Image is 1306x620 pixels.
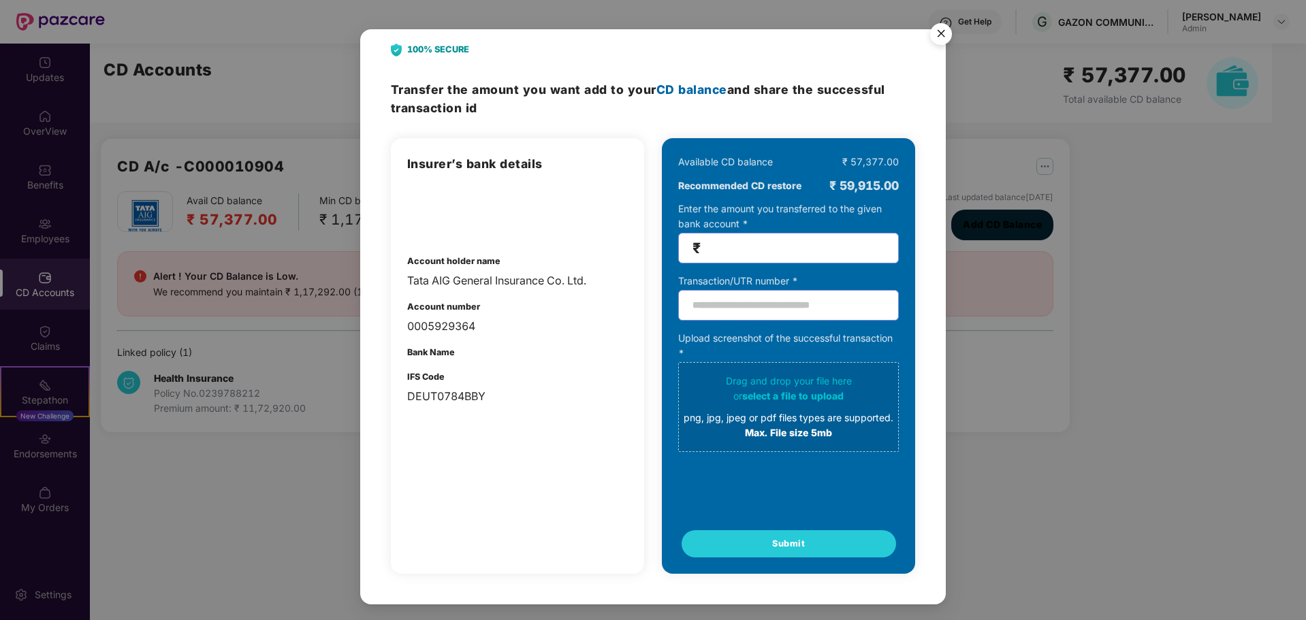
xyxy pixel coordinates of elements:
h3: Transfer the amount and share the successful transaction id [391,80,915,118]
img: svg+xml;base64,PHN2ZyB4bWxucz0iaHR0cDovL3d3dy53My5vcmcvMjAwMC9zdmciIHdpZHRoPSIyNCIgaGVpZ2h0PSIyOC... [391,44,402,56]
div: ₹ 57,377.00 [842,154,899,169]
span: CD balance [656,82,727,97]
button: Close [922,16,959,53]
div: Upload screenshot of the successful transaction * [678,331,899,453]
b: Account number [407,301,480,312]
img: GROUP_HEALTH_INSURANCE_113a5ecb-9b20-44ae-91dc-fd8e513f38d6 [407,187,478,235]
span: ₹ [692,241,701,257]
div: Tata AIG General Insurance Co. Ltd. [407,272,628,289]
div: Transaction/UTR number * [678,274,899,289]
div: or [684,389,893,404]
b: Recommended CD restore [678,178,801,193]
div: ₹ 59,915.00 [829,176,899,195]
div: Drag and drop your file here [684,374,893,441]
div: DEUT0784BBY [407,388,628,405]
b: 100% SECURE [407,43,469,56]
div: Enter the amount you transferred to the given bank account * [678,202,899,264]
div: 0005929364 [407,318,628,335]
span: Drag and drop your file hereorselect a file to uploadpng, jpg, jpeg or pdf files types are suppor... [679,363,898,452]
h3: Insurer’s bank details [407,154,628,174]
div: Available CD balance [678,154,773,169]
img: svg+xml;base64,PHN2ZyB4bWxucz0iaHR0cDovL3d3dy53My5vcmcvMjAwMC9zdmciIHdpZHRoPSI1NiIgaGVpZ2h0PSI1Ni... [922,17,960,55]
div: Max. File size 5mb [684,426,893,441]
b: Account holder name [407,256,500,266]
span: select a file to upload [742,391,844,402]
b: IFS Code [407,372,445,382]
b: Bank Name [407,347,455,357]
button: Submit [682,530,896,557]
span: you want add to your [523,82,727,97]
div: png, jpg, jpeg or pdf files types are supported. [684,411,893,426]
span: Submit [772,537,805,551]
